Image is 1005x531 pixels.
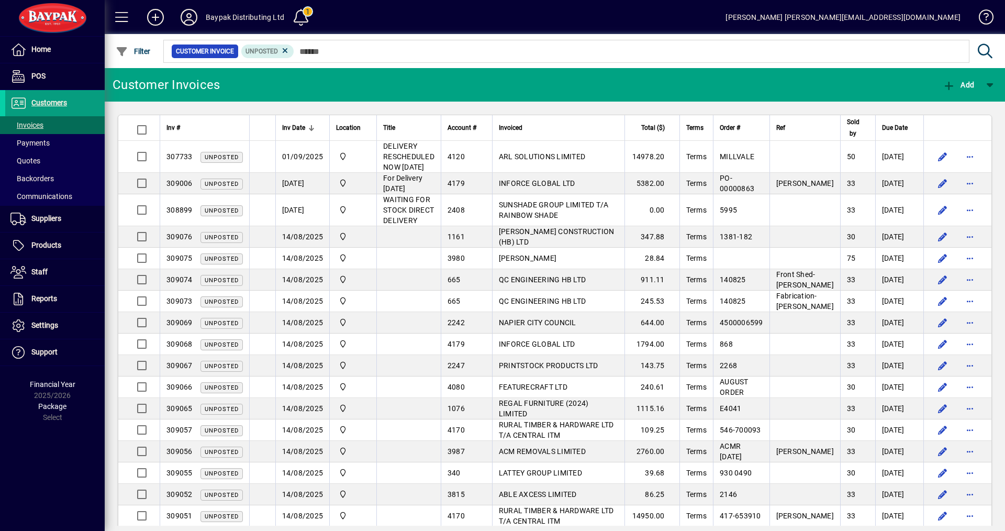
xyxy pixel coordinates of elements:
td: 109.25 [624,419,679,441]
span: Terms [686,179,707,187]
a: Communications [5,187,105,205]
span: INFORCE GLOBAL LTD [499,340,575,348]
td: [DATE] [875,173,923,194]
button: Edit [934,422,951,438]
td: 14/08/2025 [275,398,330,419]
span: Unposted [205,406,239,413]
span: 140825 [720,275,746,284]
span: Payments [10,139,50,147]
span: 309065 [166,404,193,413]
span: Terms [686,152,707,161]
span: E4041 [720,404,741,413]
span: For Delivery [DATE] [383,174,422,193]
td: 14/08/2025 [275,355,330,377]
span: 309073 [166,297,193,305]
span: 309069 [166,318,193,327]
div: Ref [776,122,834,134]
button: Edit [934,148,951,165]
span: 4500006599 [720,318,763,327]
button: More options [962,175,978,192]
td: 245.53 [624,291,679,312]
span: Unposted [205,234,239,241]
div: Inv Date [282,122,323,134]
button: More options [962,507,978,524]
span: Baypak - Onekawa [336,317,370,328]
td: [DATE] [275,173,330,194]
span: Home [31,45,51,53]
span: Baypak - Onekawa [336,295,370,307]
span: Terms [686,512,707,520]
td: [DATE] [875,291,923,312]
span: 4170 [448,512,465,520]
span: 309055 [166,469,193,477]
button: Edit [934,314,951,331]
span: Baypak - Onekawa [336,178,370,189]
td: 39.68 [624,462,679,484]
span: 2268 [720,361,737,370]
span: Unposted [205,154,239,161]
a: Home [5,37,105,63]
span: 1076 [448,404,465,413]
span: Unposted [245,48,278,55]
mat-chip: Customer Invoice Status: Unposted [241,45,294,58]
span: 309052 [166,490,193,499]
td: [DATE] [875,226,923,248]
span: Baypak - Onekawa [336,489,370,500]
td: [DATE] [875,398,923,419]
span: Terms [686,447,707,456]
td: 14/08/2025 [275,505,330,527]
span: 5995 [720,206,737,214]
button: Edit [934,271,951,288]
td: 0.00 [624,194,679,226]
span: Terms [686,383,707,391]
span: Quotes [10,157,40,165]
span: Staff [31,268,48,276]
span: 33 [847,206,856,214]
span: WAITING FOR STOCK DIRECT DELIVERY [383,195,434,225]
td: 240.61 [624,377,679,398]
span: LATTEY GROUP LIMITED [499,469,582,477]
span: [PERSON_NAME] [776,179,834,187]
span: 3815 [448,490,465,499]
span: 33 [847,361,856,370]
span: Unposted [205,427,239,434]
button: Edit [934,443,951,460]
span: 33 [847,512,856,520]
div: Inv # [166,122,243,134]
span: Terms [686,122,703,134]
span: Customer Invoice [176,46,234,57]
span: Terms [686,318,707,327]
span: RURAL TIMBER & HARDWARE LTD T/A CENTRAL ITM [499,421,614,439]
span: 665 [448,275,461,284]
span: 2408 [448,206,465,214]
span: INFORCE GLOBAL LTD [499,179,575,187]
span: 30 [847,426,856,434]
span: 665 [448,297,461,305]
td: 143.75 [624,355,679,377]
span: [PERSON_NAME] [776,447,834,456]
span: 3980 [448,254,465,262]
div: Sold by [847,116,869,139]
td: [DATE] [875,377,923,398]
td: 911.11 [624,269,679,291]
span: NAPIER CITY COUNCIL [499,318,576,327]
span: 4179 [448,340,465,348]
td: 14/08/2025 [275,441,330,462]
td: [DATE] [875,334,923,355]
button: More options [962,464,978,481]
div: Location [336,122,370,134]
button: Edit [934,464,951,481]
a: Payments [5,134,105,152]
span: [PERSON_NAME] [499,254,556,262]
span: Unposted [205,363,239,370]
span: 340 [448,469,461,477]
span: FEATURECRAFT LTD [499,383,567,391]
span: Title [383,122,395,134]
td: 14/08/2025 [275,334,330,355]
a: Staff [5,259,105,285]
a: Products [5,233,105,259]
span: Package [38,402,66,411]
span: Terms [686,340,707,348]
span: 309076 [166,233,193,241]
span: Unposted [205,277,239,284]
